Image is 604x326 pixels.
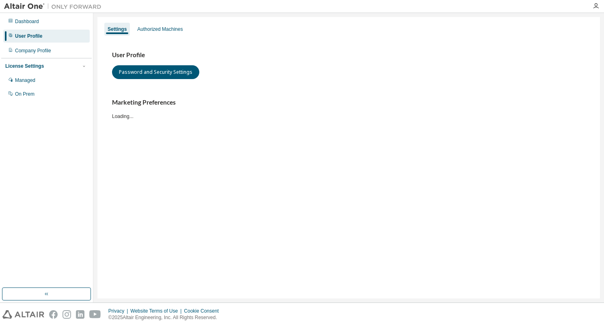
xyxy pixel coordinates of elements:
[112,51,585,59] h3: User Profile
[15,77,35,84] div: Managed
[112,99,585,119] div: Loading...
[63,310,71,319] img: instagram.svg
[112,99,585,107] h3: Marketing Preferences
[108,308,130,314] div: Privacy
[4,2,106,11] img: Altair One
[108,314,224,321] p: © 2025 Altair Engineering, Inc. All Rights Reserved.
[15,91,35,97] div: On Prem
[49,310,58,319] img: facebook.svg
[184,308,223,314] div: Cookie Consent
[137,26,183,32] div: Authorized Machines
[130,308,184,314] div: Website Terms of Use
[112,65,199,79] button: Password and Security Settings
[89,310,101,319] img: youtube.svg
[2,310,44,319] img: altair_logo.svg
[15,47,51,54] div: Company Profile
[76,310,84,319] img: linkedin.svg
[15,33,42,39] div: User Profile
[15,18,39,25] div: Dashboard
[5,63,44,69] div: License Settings
[108,26,127,32] div: Settings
